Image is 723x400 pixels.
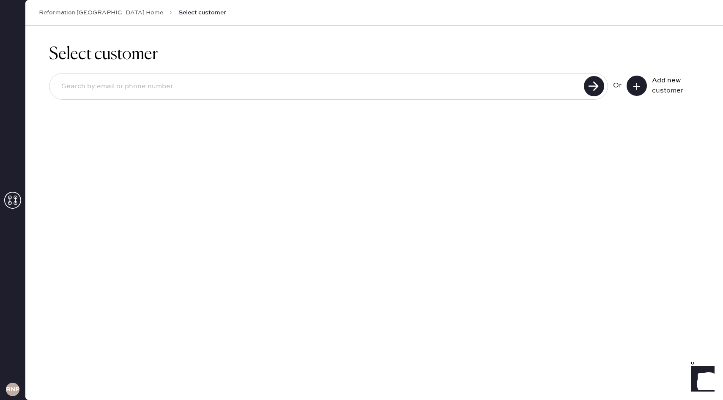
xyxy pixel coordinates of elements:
iframe: Front Chat [683,362,719,398]
h3: RNPA [6,386,19,392]
h1: Select customer [49,44,699,65]
a: Reformation [GEOGRAPHIC_DATA] Home [39,8,163,17]
input: Search by email or phone number [55,77,581,96]
span: Select customer [178,8,226,17]
div: Or [613,81,622,91]
div: Add new customer [652,76,694,96]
